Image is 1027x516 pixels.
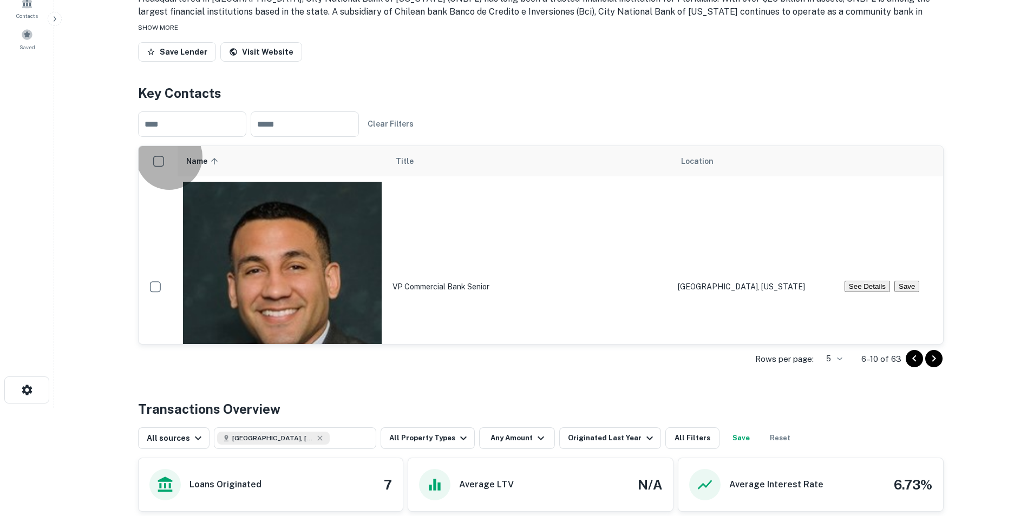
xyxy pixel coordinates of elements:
[138,42,216,62] button: Save Lender
[818,351,844,367] div: 5
[147,432,205,445] div: All sources
[178,146,387,176] th: Name
[559,427,661,449] button: Originated Last Year
[16,11,38,20] span: Contacts
[232,433,313,443] span: [GEOGRAPHIC_DATA], [GEOGRAPHIC_DATA], [GEOGRAPHIC_DATA]
[459,478,514,491] h6: Average LTV
[665,427,719,449] button: All Filters
[396,155,428,168] span: Title
[138,427,210,449] button: All sources
[138,24,178,31] span: SHOW MORE
[183,182,382,392] div: [PERSON_NAME]
[638,475,662,494] h4: N/A
[568,432,656,445] div: Originated Last Year
[925,350,943,367] button: Go to next page
[861,353,901,366] p: 6–10 of 63
[729,478,823,491] h6: Average Interest Rate
[186,155,221,168] span: Name
[381,427,475,449] button: All Property Types
[755,353,814,366] p: Rows per page:
[387,176,672,398] td: VP Commercial Bank Senior
[138,83,944,103] h4: Key Contacts
[894,475,932,494] h4: 6.73%
[681,155,714,168] span: Location
[845,281,890,292] button: See Details
[189,478,261,491] h6: Loans Originated
[363,114,418,134] button: Clear Filters
[894,281,919,292] button: Save
[906,350,923,367] button: Go to previous page
[139,146,943,344] div: scrollable content
[384,475,392,494] h4: 7
[763,427,797,449] button: Reset
[672,146,839,176] th: Location
[3,24,51,54] a: Saved
[19,43,35,51] span: Saved
[973,429,1027,481] iframe: Chat Widget
[724,427,758,449] button: Save your search to get updates of matches that match your search criteria.
[220,42,302,62] a: Visit Website
[183,182,382,380] img: 1516954590508
[387,146,672,176] th: Title
[672,176,839,398] td: [GEOGRAPHIC_DATA], [US_STATE]
[479,427,555,449] button: Any Amount
[138,399,280,419] h4: Transactions Overview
